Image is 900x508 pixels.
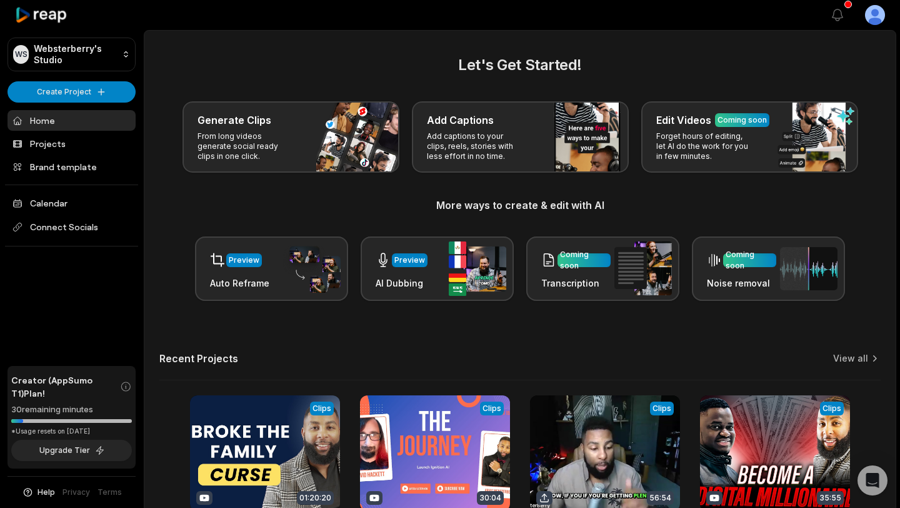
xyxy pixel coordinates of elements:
[707,277,776,290] h3: Noise removal
[656,131,753,161] p: Forget hours of editing, let AI do the work for you in few minutes.
[376,277,427,290] h3: AI Dubbing
[229,255,259,266] div: Preview
[13,45,29,64] div: WS
[7,193,136,213] a: Calendar
[726,249,774,272] div: Coming soon
[22,487,55,498] button: Help
[7,216,136,238] span: Connect Socials
[62,487,90,498] a: Privacy
[427,131,524,161] p: Add captions to your clips, reels, stories with less effort in no time.
[11,373,120,400] span: Creator (AppSumo T1) Plan!
[197,131,294,161] p: From long videos generate social ready clips in one click.
[857,465,887,495] div: Open Intercom Messenger
[449,241,506,296] img: ai_dubbing.png
[7,156,136,177] a: Brand template
[833,352,868,365] a: View all
[614,241,672,295] img: transcription.png
[427,113,494,128] h3: Add Captions
[7,81,136,103] button: Create Project
[541,277,611,290] h3: Transcription
[11,440,132,461] button: Upgrade Tier
[159,54,881,76] h2: Let's Get Started!
[37,487,55,498] span: Help
[7,110,136,131] a: Home
[283,245,341,293] img: auto_reframe.png
[7,133,136,154] a: Projects
[159,198,881,213] h3: More ways to create & edit with AI
[159,352,238,365] h2: Recent Projects
[717,114,767,126] div: Coming soon
[11,427,132,436] div: *Usage resets on [DATE]
[11,404,132,416] div: 30 remaining minutes
[560,249,608,272] div: Coming soon
[34,43,117,66] p: Websterberry's Studio
[210,277,269,290] h3: Auto Reframe
[656,113,711,128] h3: Edit Videos
[97,487,122,498] a: Terms
[394,255,425,266] div: Preview
[780,247,837,290] img: noise_removal.png
[197,113,271,128] h3: Generate Clips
